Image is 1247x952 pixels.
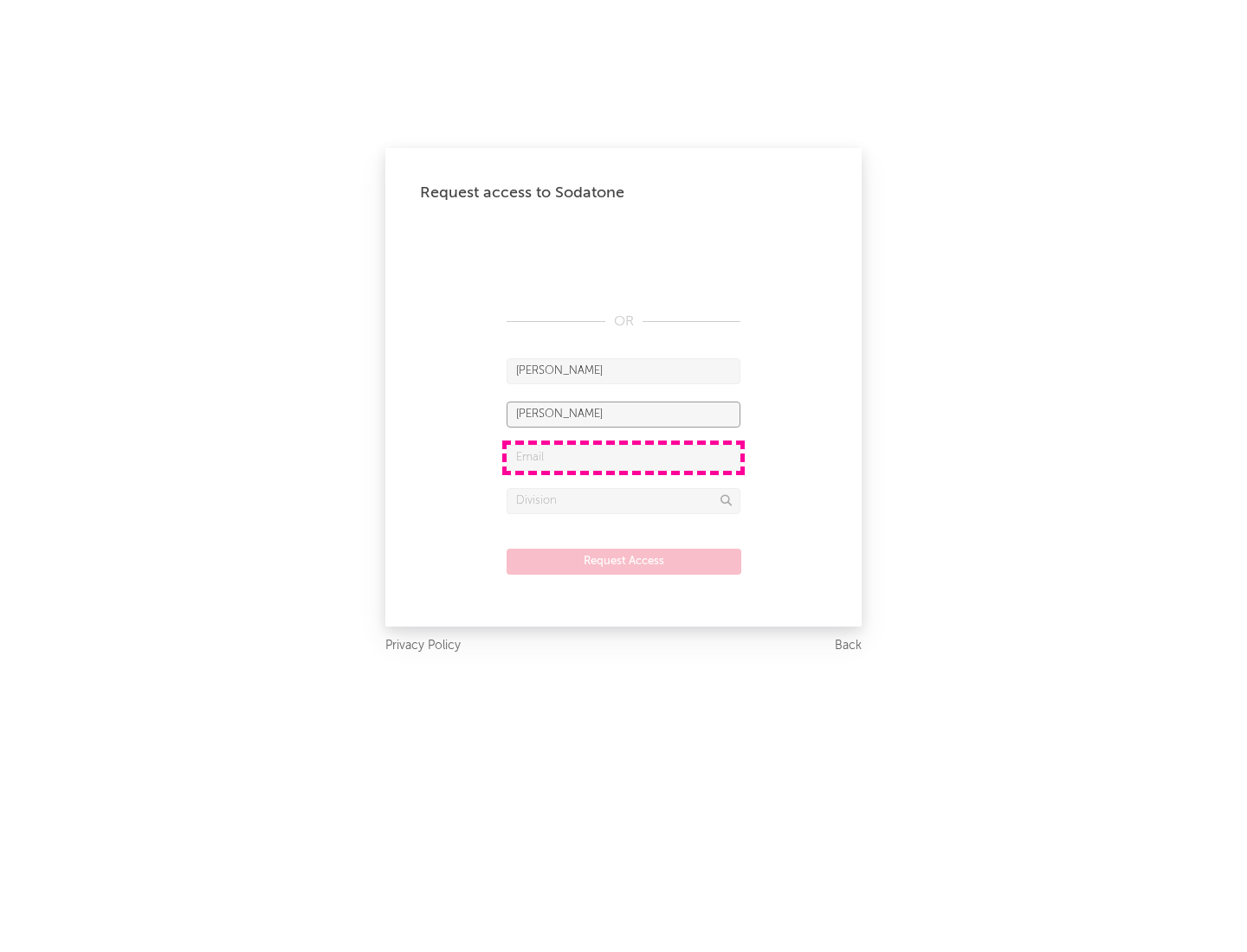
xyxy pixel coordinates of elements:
[507,402,740,428] input: Last Name
[507,358,740,384] input: First Name
[385,635,461,657] a: Privacy Policy
[507,312,740,332] div: OR
[507,488,740,514] input: Division
[507,445,740,471] input: Email
[835,635,862,657] a: Back
[507,549,741,575] button: Request Access
[420,183,827,203] div: Request access to Sodatone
